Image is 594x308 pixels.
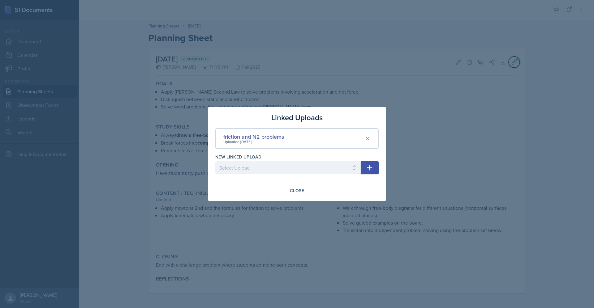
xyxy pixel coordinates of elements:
h3: Linked Uploads [271,112,323,123]
div: friction and N2 problems [223,133,284,141]
button: Close [286,185,308,196]
div: Uploaded [DATE] [223,139,284,145]
label: New Linked Upload [215,154,261,160]
div: Close [290,188,304,193]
